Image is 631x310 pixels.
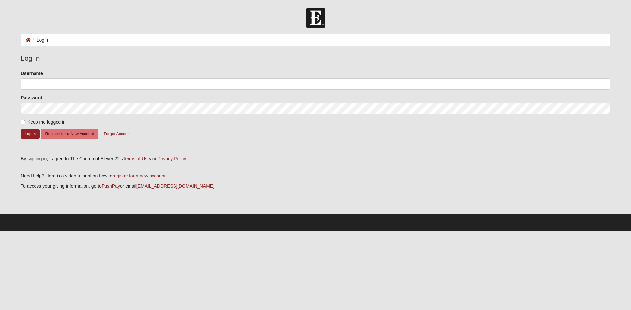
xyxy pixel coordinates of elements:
input: Keep me logged in [21,120,25,124]
a: register for a new account [112,173,165,178]
img: Church of Eleven22 Logo [306,8,325,28]
a: [EMAIL_ADDRESS][DOMAIN_NAME] [136,183,214,189]
label: Password [21,94,42,101]
label: Username [21,70,43,77]
a: Terms of Use [123,156,150,161]
a: Privacy Policy [157,156,186,161]
button: Register for a New Account [41,129,98,139]
button: Forgot Account [100,129,135,139]
legend: Log In [21,53,610,64]
li: Login [31,37,48,44]
a: PushPay [102,183,120,189]
p: Need help? Here is a video tutorial on how to . [21,173,610,179]
button: Log In [21,129,40,139]
span: Keep me logged in [27,119,66,125]
div: By signing in, I agree to The Church of Eleven22's and . [21,155,610,162]
p: To access your giving information, go to or email [21,183,610,190]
